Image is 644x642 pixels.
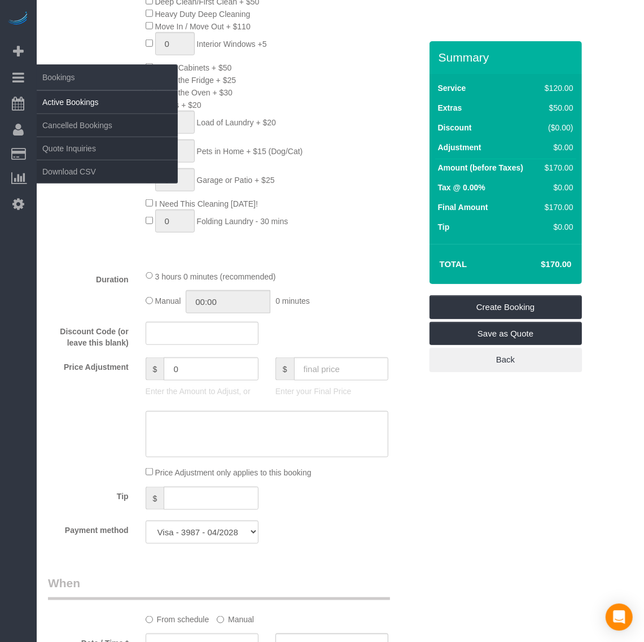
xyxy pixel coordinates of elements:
span: Inside the Oven + $30 [155,88,233,97]
label: Service [438,82,466,94]
a: Cancelled Bookings [37,114,178,137]
img: Automaid Logo [7,11,29,27]
span: Inside Cabinets + $50 [155,63,232,72]
a: Save as Quote [430,322,582,346]
div: ($0.00) [540,122,573,133]
span: $ [275,357,294,381]
span: Interior Windows +5 [196,40,266,49]
label: Discount [438,122,472,133]
input: final price [294,357,388,381]
label: From schedule [146,610,209,625]
span: Heavy Duty Deep Cleaning [155,10,251,19]
a: Create Booking [430,295,582,319]
label: Payment method [40,521,137,536]
div: $0.00 [540,182,573,193]
span: I Need This Cleaning [DATE]! [155,199,258,208]
label: Duration [40,270,137,285]
label: Price Adjustment [40,357,137,373]
label: Tip [438,221,450,233]
div: $0.00 [540,221,573,233]
a: Active Bookings [37,91,178,113]
label: Tax @ 0.00% [438,182,485,193]
legend: When [48,575,390,600]
strong: Total [440,259,467,269]
p: Enter the Amount to Adjust, or [146,386,259,397]
ul: Bookings [37,90,178,184]
span: Folding Laundry - 30 mins [196,217,288,226]
div: $120.00 [540,82,573,94]
div: $0.00 [540,142,573,153]
span: Dishes + $20 [155,101,201,110]
span: Load of Laundry + $20 [196,118,276,127]
span: Bookings [37,64,178,90]
h3: Summary [439,51,576,64]
label: Manual [217,610,254,625]
div: Open Intercom Messenger [606,604,633,631]
a: Download CSV [37,160,178,183]
input: From schedule [146,616,153,623]
label: Extras [438,102,462,113]
label: Discount Code (or leave this blank) [40,322,137,348]
input: Manual [217,616,224,623]
span: Manual [155,297,181,306]
h4: $170.00 [507,260,571,269]
span: Price Adjustment only applies to this booking [155,468,312,477]
label: Adjustment [438,142,481,153]
span: Pets in Home + $15 (Dog/Cat) [196,147,303,156]
label: Tip [40,487,137,502]
span: $ [146,357,164,381]
div: $50.00 [540,102,573,113]
label: Final Amount [438,202,488,213]
div: $170.00 [540,202,573,213]
span: 0 minutes [275,297,310,306]
p: Enter your Final Price [275,386,388,397]
label: Amount (before Taxes) [438,162,523,173]
a: Quote Inquiries [37,137,178,160]
a: Back [430,348,582,372]
span: Inside the Fridge + $25 [155,76,236,85]
span: Move In / Move Out + $110 [155,22,251,31]
span: 3 hours 0 minutes (recommended) [155,272,276,281]
div: $170.00 [540,162,573,173]
span: $ [146,487,164,510]
span: Garage or Patio + $25 [196,176,274,185]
